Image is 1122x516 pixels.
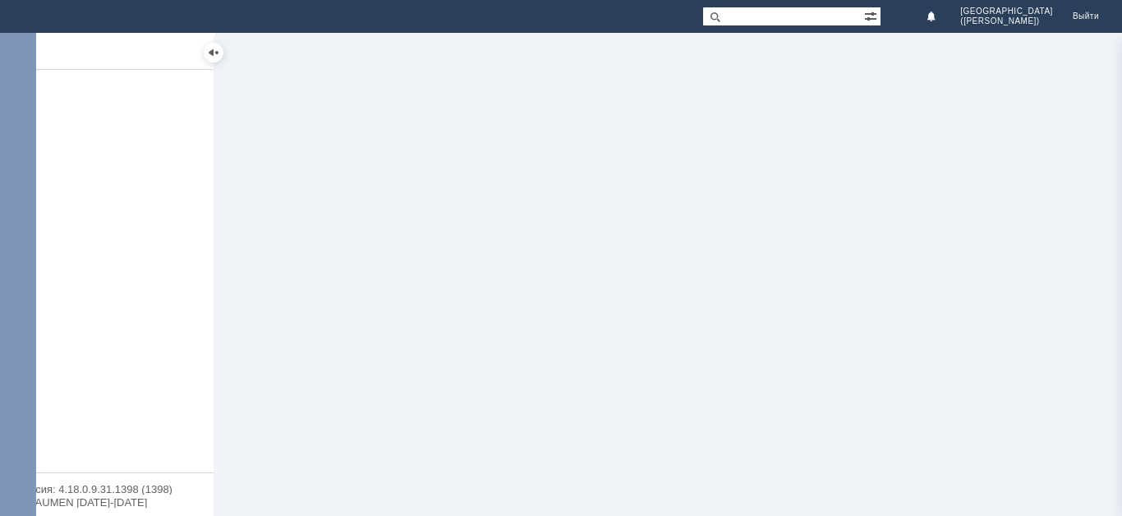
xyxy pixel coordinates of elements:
span: Расширенный поиск [864,7,881,23]
span: ([PERSON_NAME]) [960,16,1039,26]
span: [GEOGRAPHIC_DATA] [960,7,1053,16]
div: © NAUMEN [DATE]-[DATE] [16,497,197,508]
div: Скрыть меню [204,43,223,62]
div: Версия: 4.18.0.9.31.1398 (1398) [16,484,197,495]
